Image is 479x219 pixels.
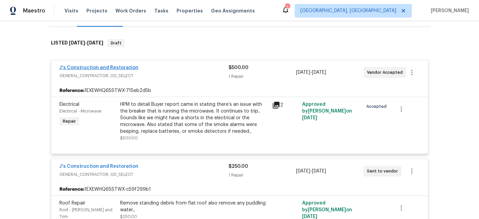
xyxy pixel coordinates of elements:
span: Approved by [PERSON_NAME] on [302,102,352,120]
span: [PERSON_NAME] [428,7,469,14]
span: - [296,168,326,175]
span: $250.00 [229,164,248,169]
span: Electrical - Microwave [59,109,101,113]
div: LISTED [DATE]-[DATE]Draft [49,32,430,54]
span: [DATE] [296,70,310,75]
span: Visits [64,7,78,14]
div: 2 [272,101,298,109]
span: - [296,69,326,76]
span: Roof Repair [59,201,85,206]
span: Tasks [154,8,168,13]
span: Repair [60,118,79,125]
span: [DATE] [69,40,85,45]
h6: LISTED [51,39,103,47]
span: [GEOGRAPHIC_DATA], [GEOGRAPHIC_DATA] [300,7,396,14]
div: 1EXEWHQ65STWX-715eb2d5b [51,85,428,97]
div: HPM to detail Buyer report came in stating there’s an issue with the breaker that is running the ... [120,101,268,135]
span: Draft [108,40,124,46]
span: Projects [86,7,107,14]
a: J's Construction and Restoration [59,65,138,70]
b: Reference: [59,186,84,193]
span: $250.00 [120,215,137,219]
b: Reference: [59,87,84,94]
span: Approved by [PERSON_NAME] on [302,201,352,219]
div: 1 Repair [229,172,296,179]
a: J's Construction and Restoration [59,164,138,169]
div: 1 Repair [229,73,296,80]
span: [DATE] [87,40,103,45]
span: [DATE] [302,116,317,120]
span: Electrical [59,102,79,107]
span: GENERAL_CONTRACTOR, OD_SELECT [59,72,229,79]
span: Maestro [23,7,45,14]
span: [DATE] [312,70,326,75]
span: - [69,40,103,45]
div: Remove standing debris from flat roof also remove any puddling water., [120,200,268,213]
div: 1EXEWHQ65STWX-c59f299b1 [51,183,428,195]
span: $500.00 [120,136,138,140]
span: Sent to vendor [367,168,401,175]
span: Roof - [PERSON_NAME] and Trim [59,208,112,219]
span: Work Orders [115,7,146,14]
span: Accepted [366,103,389,110]
span: $500.00 [229,65,248,70]
div: 2 [285,4,290,11]
span: [DATE] [302,214,317,219]
span: Vendor Accepted [367,69,405,76]
span: Properties [177,7,203,14]
span: Geo Assignments [211,7,255,14]
span: GENERAL_CONTRACTOR, OD_SELECT [59,171,229,178]
span: [DATE] [296,169,310,174]
span: [DATE] [312,169,326,174]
